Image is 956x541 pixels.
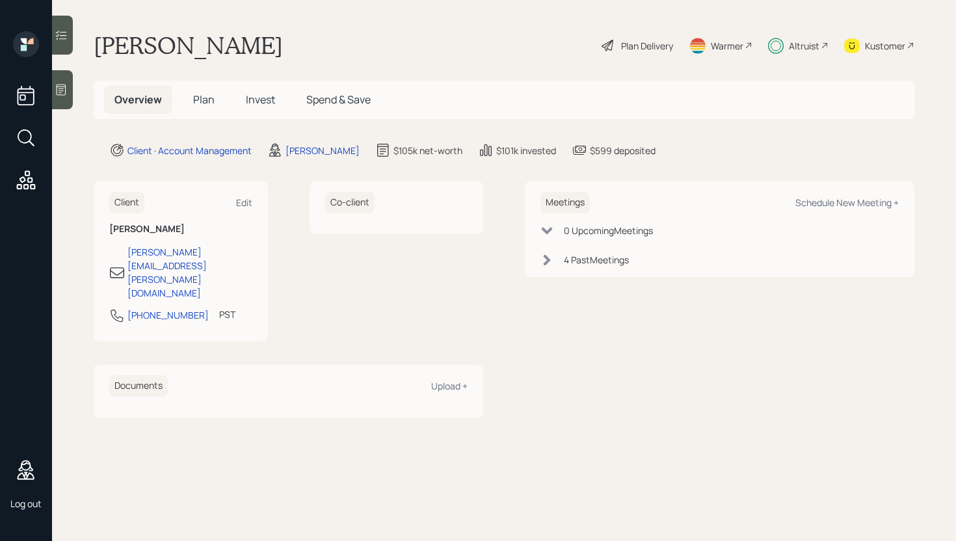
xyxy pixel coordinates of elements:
[325,192,375,213] h6: Co-client
[564,253,629,267] div: 4 Past Meeting s
[219,308,235,321] div: PST
[236,196,252,209] div: Edit
[114,92,162,107] span: Overview
[127,144,252,157] div: Client · Account Management
[306,92,371,107] span: Spend & Save
[711,39,743,53] div: Warmer
[789,39,819,53] div: Altruist
[431,380,468,392] div: Upload +
[564,224,653,237] div: 0 Upcoming Meeting s
[865,39,905,53] div: Kustomer
[94,31,283,60] h1: [PERSON_NAME]
[496,144,556,157] div: $101k invested
[795,196,899,209] div: Schedule New Meeting +
[540,192,590,213] h6: Meetings
[393,144,462,157] div: $105k net-worth
[621,39,673,53] div: Plan Delivery
[127,308,209,322] div: [PHONE_NUMBER]
[285,144,360,157] div: [PERSON_NAME]
[109,375,168,397] h6: Documents
[246,92,275,107] span: Invest
[109,224,252,235] h6: [PERSON_NAME]
[10,497,42,510] div: Log out
[590,144,656,157] div: $599 deposited
[109,192,144,213] h6: Client
[127,245,252,300] div: [PERSON_NAME][EMAIL_ADDRESS][PERSON_NAME][DOMAIN_NAME]
[193,92,215,107] span: Plan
